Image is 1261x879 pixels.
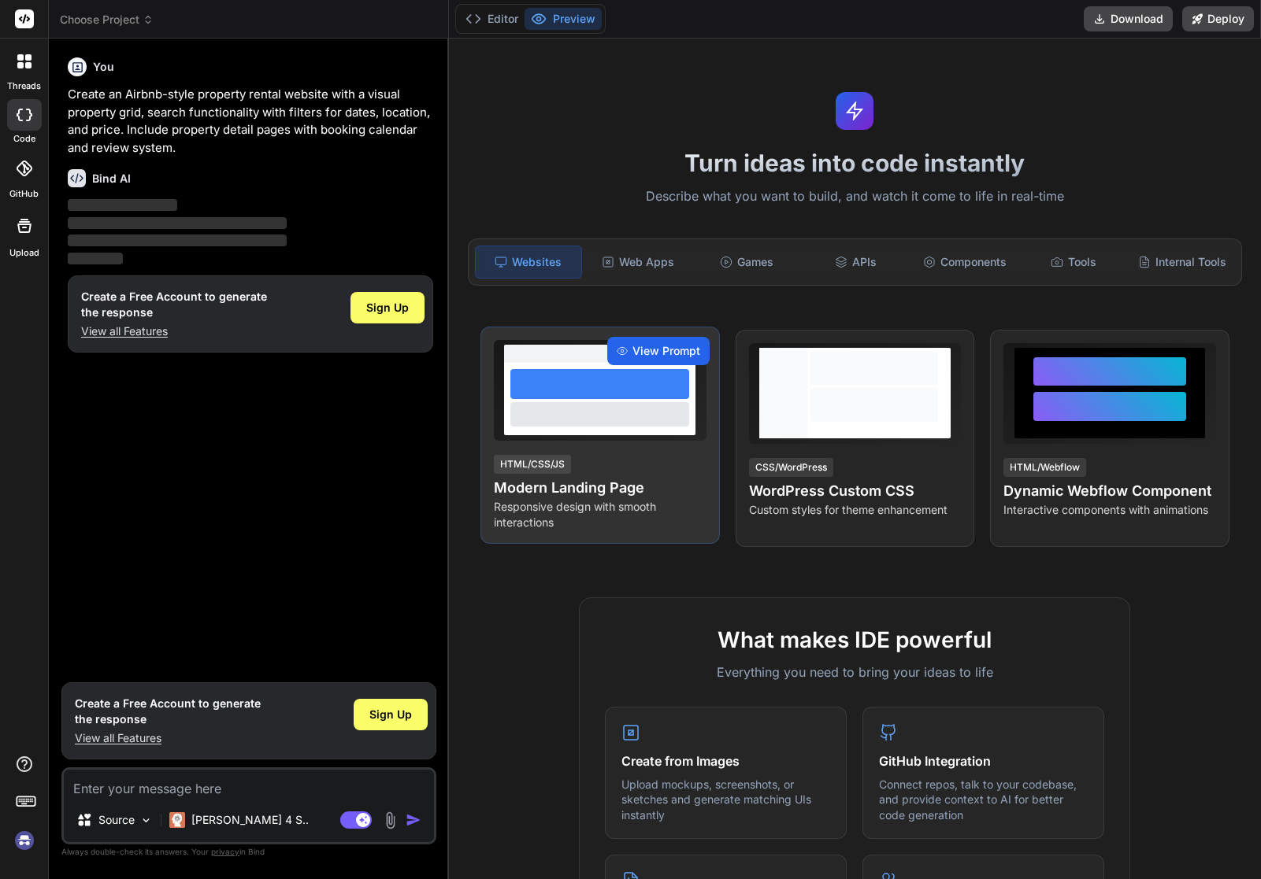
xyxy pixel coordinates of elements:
[60,12,154,28] span: Choose Project
[1084,6,1173,31] button: Download
[92,171,131,187] h6: Bind AI
[494,455,571,474] div: HTML/CSS/JS
[381,811,399,829] img: attachment
[1003,458,1086,477] div: HTML/Webflow
[75,696,261,727] h1: Create a Free Account to generate the response
[803,246,908,279] div: APIs
[98,812,135,828] p: Source
[139,814,153,827] img: Pick Models
[632,343,700,359] span: View Prompt
[1003,480,1216,502] h4: Dynamic Webflow Component
[11,827,38,854] img: signin
[1003,502,1216,518] p: Interactive components with animations
[93,59,114,75] h6: You
[9,187,39,201] label: GitHub
[525,8,602,30] button: Preview
[75,730,261,746] p: View all Features
[68,253,123,264] span: ‌
[621,752,830,770] h4: Create from Images
[406,812,421,828] img: icon
[7,79,41,93] label: threads
[749,458,833,477] div: CSS/WordPress
[605,663,1104,681] p: Everything you need to bring your ideas to life
[694,246,799,279] div: Games
[68,235,287,246] span: ‌
[475,246,582,279] div: Websites
[605,623,1104,656] h2: What makes IDE powerful
[494,499,707,530] p: Responsive design with smooth interactions
[81,289,267,320] h1: Create a Free Account to generate the response
[9,246,39,260] label: Upload
[749,480,962,502] h4: WordPress Custom CSS
[911,246,1017,279] div: Components
[749,502,962,518] p: Custom styles for theme enhancement
[879,777,1088,823] p: Connect repos, talk to your codebase, and provide context to AI for better code generation
[459,8,525,30] button: Editor
[369,707,412,722] span: Sign Up
[621,777,830,823] p: Upload mockups, screenshots, or sketches and generate matching UIs instantly
[191,812,309,828] p: [PERSON_NAME] 4 S..
[458,149,1252,177] h1: Turn ideas into code instantly
[61,844,436,859] p: Always double-check its answers. Your in Bind
[68,199,177,211] span: ‌
[1021,246,1126,279] div: Tools
[585,246,691,279] div: Web Apps
[68,217,287,229] span: ‌
[1129,246,1235,279] div: Internal Tools
[169,812,185,828] img: Claude 4 Sonnet
[13,132,35,146] label: code
[211,847,239,856] span: privacy
[68,86,433,157] p: Create an Airbnb-style property rental website with a visual property grid, search functionality ...
[366,300,409,316] span: Sign Up
[494,477,707,499] h4: Modern Landing Page
[458,187,1252,207] p: Describe what you want to build, and watch it come to life in real-time
[1182,6,1254,31] button: Deploy
[879,752,1088,770] h4: GitHub Integration
[81,323,267,339] p: View all Features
